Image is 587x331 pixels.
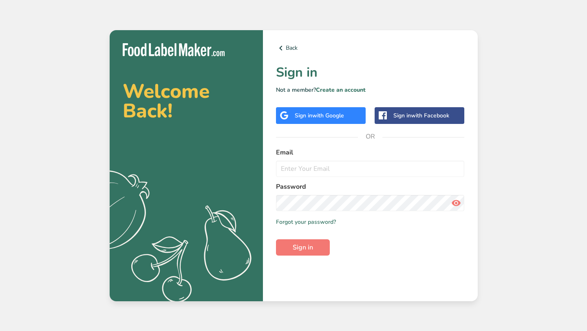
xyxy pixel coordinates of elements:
a: Create an account [316,86,366,94]
span: with Google [312,112,344,119]
label: Password [276,182,465,192]
button: Sign in [276,239,330,256]
h2: Welcome Back! [123,82,250,121]
div: Sign in [295,111,344,120]
span: Sign in [293,243,313,252]
div: Sign in [393,111,449,120]
span: OR [358,124,382,149]
a: Back [276,43,465,53]
span: with Facebook [411,112,449,119]
label: Email [276,148,465,157]
input: Enter Your Email [276,161,465,177]
img: Food Label Maker [123,43,225,57]
p: Not a member? [276,86,465,94]
h1: Sign in [276,63,465,82]
a: Forgot your password? [276,218,336,226]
